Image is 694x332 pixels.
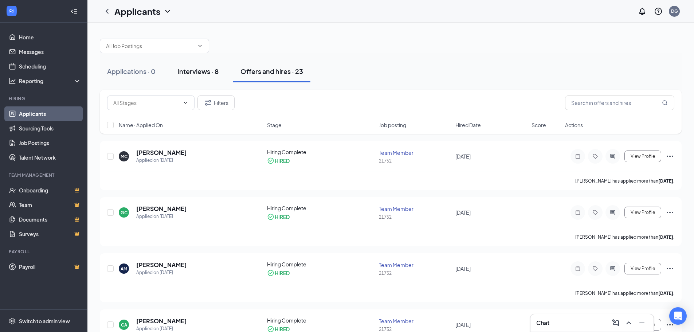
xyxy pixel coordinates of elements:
a: Talent Network [19,150,81,165]
b: [DATE] [658,234,673,240]
p: [PERSON_NAME] has applied more than . [575,234,674,240]
span: View Profile [631,266,655,271]
div: Open Intercom Messenger [669,307,687,325]
svg: WorkstreamLogo [8,7,15,15]
svg: Tag [591,153,600,159]
input: Search in offers and hires [565,95,674,110]
svg: Settings [9,317,16,325]
div: Hiring [9,95,80,102]
button: View Profile [624,263,661,274]
a: OnboardingCrown [19,183,81,198]
svg: ComposeMessage [611,319,620,327]
div: CA [121,322,127,328]
a: Sourcing Tools [19,121,81,136]
svg: ChevronLeft [103,7,111,16]
div: Payroll [9,249,80,255]
svg: Collapse [70,8,78,15]
div: Switch to admin view [19,317,70,325]
a: TeamCrown [19,198,81,212]
b: [DATE] [658,178,673,184]
a: Messages [19,44,81,59]
svg: Note [573,153,582,159]
svg: Analysis [9,77,16,85]
p: [PERSON_NAME] has applied more than . [575,290,674,296]
h5: [PERSON_NAME] [136,317,187,325]
button: ChevronUp [623,317,635,329]
button: Minimize [636,317,648,329]
span: [DATE] [455,153,471,160]
div: HIRED [275,157,290,164]
svg: Ellipses [666,152,674,161]
div: 21752 [379,214,451,220]
p: [PERSON_NAME] has applied more than . [575,178,674,184]
svg: Ellipses [666,208,674,217]
svg: Note [573,266,582,272]
a: Scheduling [19,59,81,74]
input: All Stages [113,99,180,107]
a: Applicants [19,106,81,121]
a: Job Postings [19,136,81,150]
svg: ChevronDown [183,100,188,106]
div: AM [121,266,127,272]
h5: [PERSON_NAME] [136,261,187,269]
div: Team Member [379,205,451,212]
a: DocumentsCrown [19,212,81,227]
div: Applied on [DATE] [136,213,187,220]
span: View Profile [631,154,655,159]
div: Hiring Complete [267,148,375,156]
div: Team Member [379,317,451,325]
svg: Ellipses [666,320,674,329]
svg: ChevronUp [624,319,633,327]
div: Hiring Complete [267,204,375,212]
span: Score [532,121,546,129]
a: PayrollCrown [19,259,81,274]
h1: Applicants [114,5,160,17]
span: [DATE] [455,321,471,328]
svg: CheckmarkCircle [267,269,274,277]
span: Actions [565,121,583,129]
svg: ActiveChat [608,210,617,215]
div: GC [121,210,128,216]
svg: CheckmarkCircle [267,213,274,220]
h3: Chat [536,319,549,327]
div: HIRED [275,269,290,277]
div: 21752 [379,158,451,164]
a: Home [19,30,81,44]
div: 21752 [379,270,451,276]
input: All Job Postings [106,42,194,50]
span: Hired Date [455,121,481,129]
div: Applied on [DATE] [136,157,187,164]
div: Team Management [9,172,80,178]
svg: Notifications [638,7,647,16]
div: HIRED [275,213,290,220]
h5: [PERSON_NAME] [136,149,187,157]
svg: ActiveChat [608,266,617,272]
svg: Tag [591,210,600,215]
svg: ChevronDown [163,7,172,16]
div: Reporting [19,77,82,85]
svg: CheckmarkCircle [267,157,274,164]
div: Team Member [379,261,451,269]
span: View Profile [631,210,655,215]
div: Hiring Complete [267,317,375,324]
span: [DATE] [455,209,471,216]
svg: Ellipses [666,264,674,273]
button: View Profile [624,207,661,218]
svg: Note [573,210,582,215]
div: Applications · 0 [107,67,156,76]
svg: ActiveChat [608,153,617,159]
a: SurveysCrown [19,227,81,241]
h5: [PERSON_NAME] [136,205,187,213]
svg: Minimize [638,319,646,327]
svg: Tag [591,266,600,272]
button: View Profile [624,151,661,162]
span: Name · Applied On [119,121,163,129]
div: MC [121,153,128,160]
span: Job posting [379,121,406,129]
div: DG [671,8,678,14]
button: ComposeMessage [610,317,622,329]
div: Applied on [DATE] [136,269,187,276]
div: Interviews · 8 [177,67,219,76]
svg: ChevronDown [197,43,203,49]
